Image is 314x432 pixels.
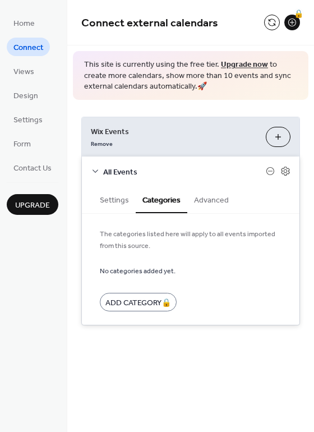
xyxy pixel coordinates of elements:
[7,38,50,56] a: Connect
[7,158,58,177] a: Contact Us
[91,140,113,148] span: Remove
[13,18,35,30] span: Home
[13,42,43,54] span: Connect
[7,110,49,128] a: Settings
[84,59,297,93] span: This site is currently using the free tier. to create more calendars, show more than 10 events an...
[7,194,58,215] button: Upgrade
[7,62,41,80] a: Views
[13,163,52,174] span: Contact Us
[100,265,176,277] span: No categories added yet.
[93,186,136,212] button: Settings
[15,200,50,212] span: Upgrade
[81,12,218,34] span: Connect external calendars
[136,186,187,213] button: Categories
[100,228,281,251] span: The categories listed here will apply to all events imported from this source.
[91,126,257,137] span: Wix Events
[221,57,268,72] a: Upgrade now
[7,134,38,153] a: Form
[13,90,38,102] span: Design
[13,66,34,78] span: Views
[103,166,266,178] span: All Events
[13,114,43,126] span: Settings
[7,86,45,104] a: Design
[13,139,31,150] span: Form
[187,186,235,212] button: Advanced
[7,13,41,32] a: Home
